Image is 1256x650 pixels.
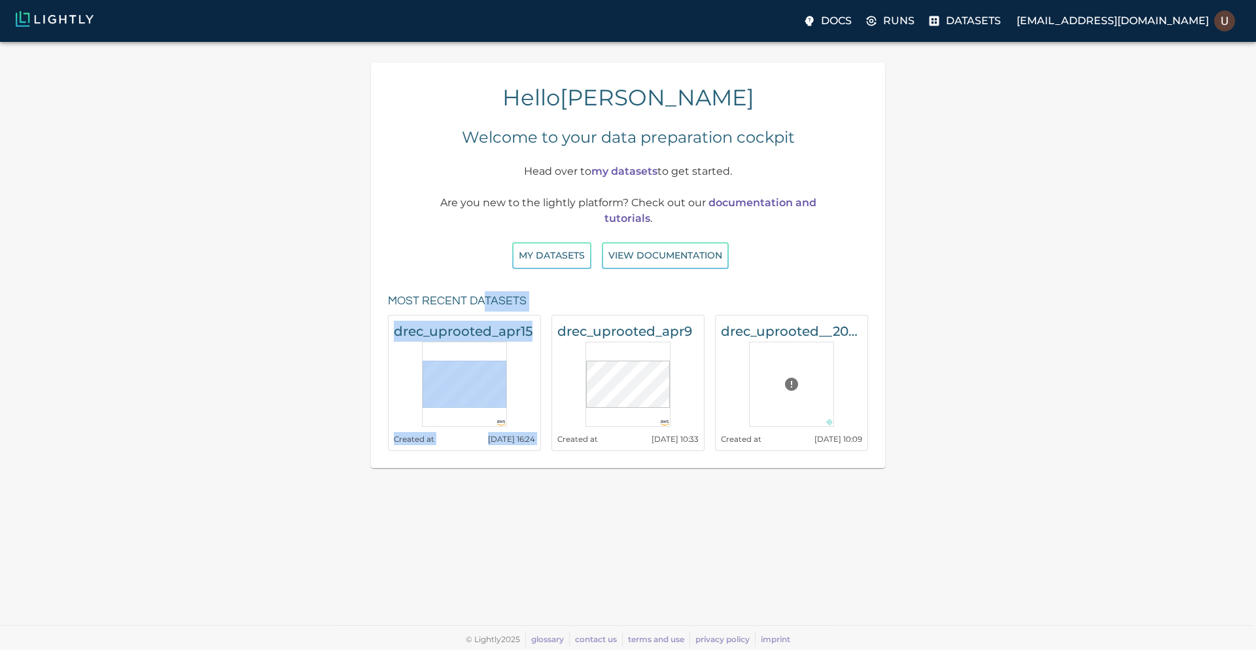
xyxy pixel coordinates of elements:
h5: Welcome to your data preparation cockpit [462,127,795,148]
small: Created at [721,435,761,444]
a: documentation and tutorials [604,196,816,225]
a: View documentation [602,249,729,261]
h6: drec_uprooted_apr15 [394,321,535,342]
a: terms and use [628,634,684,644]
h6: Most recent datasets [388,291,527,312]
small: [DATE] 10:33 [652,435,699,444]
a: glossary [531,634,564,644]
label: Runs [862,9,920,33]
p: Head over to to get started. [424,164,833,179]
label: [EMAIL_ADDRESS][DOMAIN_NAME]Usman Khan [1011,7,1240,35]
button: Preview cannot be loaded. Please ensure the datasource is configured correctly and that the refer... [778,371,805,397]
button: My Datasets [512,242,591,269]
h4: Hello [PERSON_NAME] [381,84,875,111]
small: [DATE] 16:24 [488,435,535,444]
h6: drec_uprooted__2024_04_09__10_09_02 [721,321,862,342]
small: [DATE] 10:09 [814,435,862,444]
p: Docs [821,13,852,29]
label: Datasets [925,9,1006,33]
a: drec_uprooted__2024_04_09__10_09_02Preview cannot be loaded. Please ensure the datasource is conf... [715,315,868,451]
p: Datasets [946,13,1001,29]
small: Created at [557,435,598,444]
a: imprint [761,634,790,644]
a: My Datasets [512,249,591,261]
button: View documentation [602,242,729,269]
p: Runs [883,13,915,29]
h6: drec_uprooted_apr9 [557,321,699,342]
img: Lightly [16,11,94,27]
p: [EMAIL_ADDRESS][DOMAIN_NAME] [1017,13,1209,29]
img: Usman Khan [1214,10,1235,31]
label: Docs [800,9,857,33]
small: Created at [394,435,434,444]
a: drec_uprooted_apr9Created at[DATE] 10:33 [551,315,705,451]
a: contact us [575,634,617,644]
a: privacy policy [695,634,750,644]
span: © Lightly 2025 [466,634,520,644]
a: my datasets [591,165,657,177]
p: Are you new to the lightly platform? Check out our . [424,195,833,226]
a: drec_uprooted_apr15Created at[DATE] 16:24 [388,315,541,451]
